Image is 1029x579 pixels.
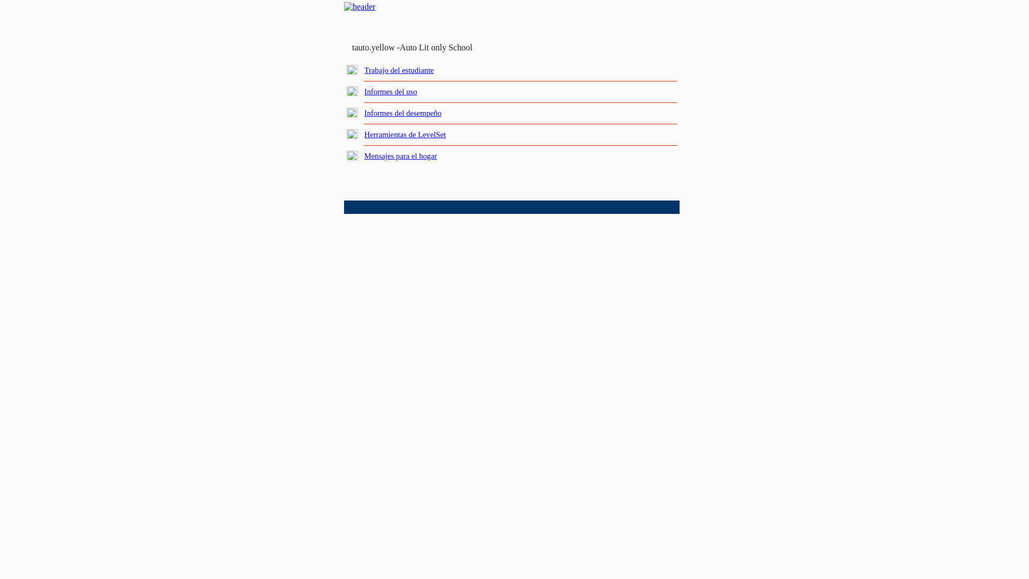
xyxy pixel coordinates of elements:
[347,86,358,96] img: plus.gif
[364,66,434,75] a: Trabajo del estudiante
[364,109,442,117] a: Informes del desempeño
[364,152,437,160] a: Mensajes para el hogar
[364,130,446,139] a: Herramientas de LevelSet
[400,43,473,52] nobr: Auto Lit only School
[347,108,358,117] img: plus.gif
[347,129,358,139] img: plus.gif
[347,65,358,75] img: plus.gif
[347,151,358,160] img: plus.gif
[344,2,376,12] img: header
[364,87,417,96] a: Informes del uso
[352,43,549,53] td: tauto.yellow -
